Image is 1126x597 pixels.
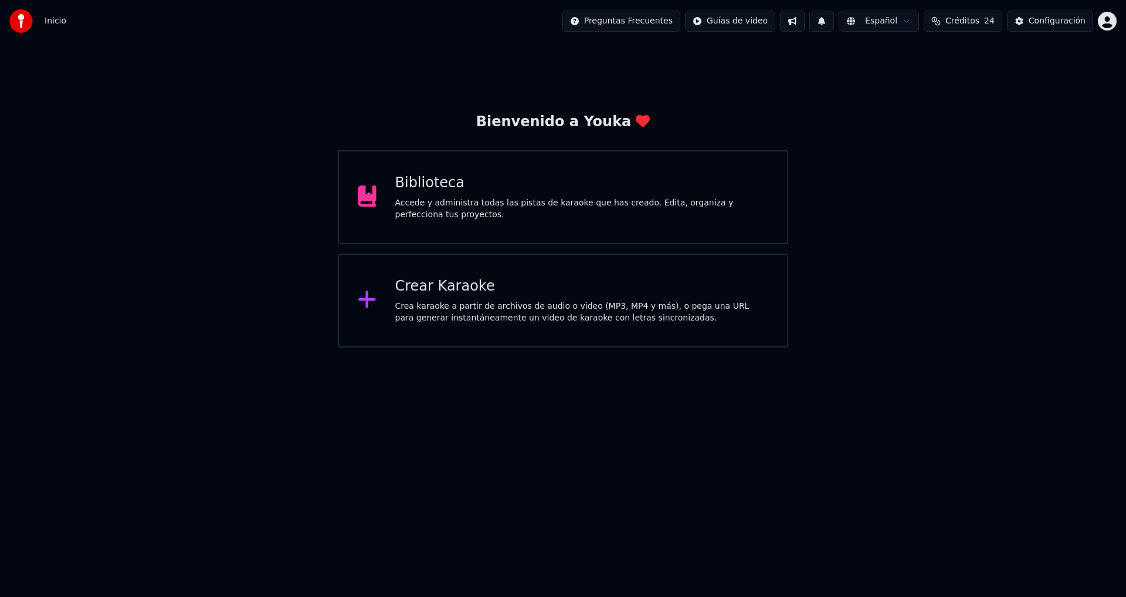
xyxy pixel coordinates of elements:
nav: breadcrumb [45,15,66,27]
span: Inicio [45,15,66,27]
div: Biblioteca [395,174,769,193]
div: Accede y administra todas las pistas de karaoke que has creado. Edita, organiza y perfecciona tus... [395,197,769,221]
button: Guías de video [685,11,775,32]
div: Crear Karaoke [395,277,769,296]
button: Preguntas Frecuentes [562,11,680,32]
button: Créditos24 [924,11,1002,32]
span: Créditos [945,15,979,27]
div: Configuración [1029,15,1086,27]
div: Bienvenido a Youka [476,113,650,131]
div: Crea karaoke a partir de archivos de audio o video (MP3, MP4 y más), o pega una URL para generar ... [395,301,769,324]
img: youka [9,9,33,33]
span: 24 [984,15,995,27]
button: Configuración [1007,11,1093,32]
